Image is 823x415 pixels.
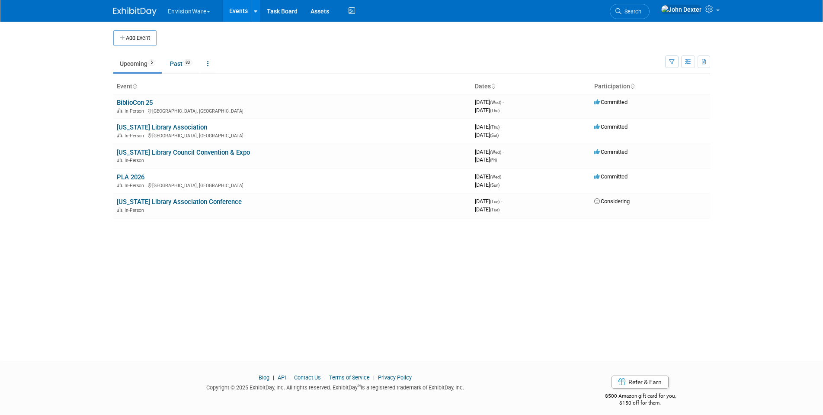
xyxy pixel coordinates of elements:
[591,79,710,94] th: Participation
[117,182,468,188] div: [GEOGRAPHIC_DATA], [GEOGRAPHIC_DATA]
[490,199,500,204] span: (Tue)
[113,382,558,392] div: Copyright © 2025 ExhibitDay, Inc. All rights reserved. ExhibitDay is a registered trademark of Ex...
[490,100,501,105] span: (Wed)
[475,156,497,163] span: [DATE]
[117,132,468,139] div: [GEOGRAPHIC_DATA], [GEOGRAPHIC_DATA]
[501,198,502,204] span: -
[329,374,370,381] a: Terms of Service
[490,150,501,155] span: (Wed)
[475,206,500,213] span: [DATE]
[117,133,122,137] img: In-Person Event
[271,374,276,381] span: |
[475,173,504,180] span: [DATE]
[490,175,501,179] span: (Wed)
[117,108,122,113] img: In-Person Event
[117,173,144,181] a: PLA 2026
[278,374,286,381] a: API
[475,198,502,204] span: [DATE]
[113,79,471,94] th: Event
[322,374,328,381] span: |
[594,123,628,130] span: Committed
[490,125,500,130] span: (Thu)
[358,383,361,388] sup: ®
[117,198,242,206] a: [US_STATE] Library Association Conference
[475,182,500,188] span: [DATE]
[113,55,162,72] a: Upcoming5
[287,374,293,381] span: |
[259,374,269,381] a: Blog
[132,83,137,90] a: Sort by Event Name
[621,8,641,15] span: Search
[113,30,157,46] button: Add Event
[378,374,412,381] a: Privacy Policy
[117,207,122,212] img: In-Person Event
[490,133,499,138] span: (Sat)
[475,107,500,113] span: [DATE]
[117,158,122,162] img: In-Person Event
[503,173,504,180] span: -
[125,108,147,114] span: In-Person
[117,99,153,107] a: BiblioCon 25
[490,207,500,212] span: (Tue)
[490,108,500,113] span: (Thu)
[491,83,495,90] a: Sort by Start Date
[610,4,650,19] a: Search
[490,183,500,188] span: (Sun)
[294,374,321,381] a: Contact Us
[125,207,147,213] span: In-Person
[475,132,499,138] span: [DATE]
[594,99,628,105] span: Committed
[503,149,504,155] span: -
[125,183,147,188] span: In-Person
[371,374,377,381] span: |
[117,123,207,131] a: [US_STATE] Library Association
[612,376,669,389] a: Refer & Earn
[594,173,628,180] span: Committed
[594,149,628,155] span: Committed
[163,55,199,72] a: Past83
[117,107,468,114] div: [GEOGRAPHIC_DATA], [GEOGRAPHIC_DATA]
[475,99,504,105] span: [DATE]
[661,5,702,14] img: John Dexter
[475,123,502,130] span: [DATE]
[148,59,155,66] span: 5
[570,399,710,407] div: $150 off for them.
[125,158,147,163] span: In-Person
[594,198,630,204] span: Considering
[117,183,122,187] img: In-Person Event
[113,7,157,16] img: ExhibitDay
[501,123,502,130] span: -
[490,158,497,162] span: (Fri)
[125,133,147,139] span: In-Person
[503,99,504,105] span: -
[183,59,192,66] span: 83
[475,149,504,155] span: [DATE]
[117,149,250,156] a: [US_STATE] Library Council Convention & Expo
[471,79,591,94] th: Dates
[570,387,710,407] div: $500 Amazon gift card for you,
[630,83,634,90] a: Sort by Participation Type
